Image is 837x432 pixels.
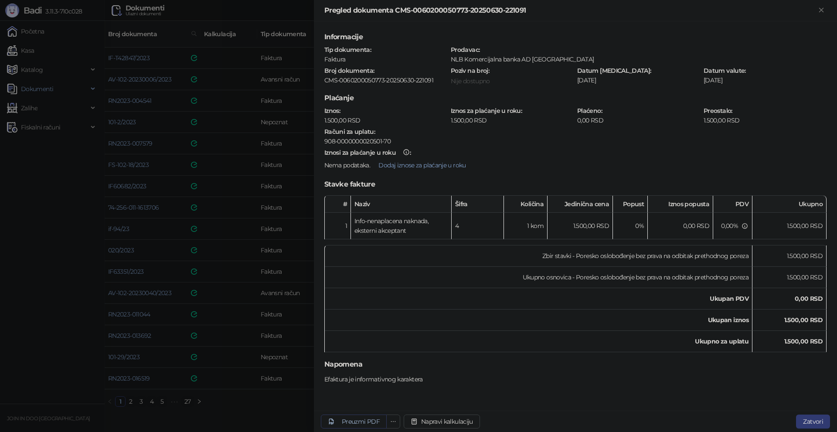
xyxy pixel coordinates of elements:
div: [DATE] [576,76,701,84]
h5: Stavke fakture [324,179,827,190]
button: Dodaj iznose za plaćanje u roku [371,158,473,172]
strong: Računi za uplatu : [324,128,375,136]
td: 1 kom [504,213,548,239]
strong: Iznos : [324,107,340,115]
div: 0,00 RSD [576,116,701,124]
strong: : [324,149,411,156]
span: Nema podataka [324,161,369,169]
strong: 0,00 RSD [795,295,823,303]
strong: Preostalo : [704,107,732,115]
td: 1.500,00 RSD [752,267,827,288]
td: Zbir stavki - Poresko oslobođenje bez prava na odbitak prethodnog poreza [325,245,752,267]
div: Pregled dokumenta CMS-0060200050773-20250630-221091 [324,5,816,16]
div: NLB Komercijalna banka AD [GEOGRAPHIC_DATA] [450,55,826,63]
strong: Ukupan PDV [710,295,749,303]
button: Napravi kalkulaciju [404,415,480,429]
strong: 1.500,00 RSD [784,337,823,345]
strong: Broj dokumenta : [324,67,374,75]
td: 1 [325,213,351,239]
div: Preuzmi PDF [342,418,380,425]
div: [DATE] [703,76,827,84]
td: Ukupno osnovica - Poresko oslobođenje bez prava na odbitak prethodnog poreza [325,267,752,288]
td: 4 [452,213,504,239]
span: Nije dostupno [451,77,490,85]
h5: Plaćanje [324,93,827,103]
td: 1.500,00 RSD [548,213,613,239]
div: Faktura [323,55,448,63]
strong: 1.500,00 RSD [784,316,823,324]
strong: Iznos za plaćanje u roku : [451,107,522,115]
span: ellipsis [390,418,396,425]
button: Zatvori [796,415,830,429]
th: Jedinična cena [548,196,613,213]
strong: Poziv na broj : [451,67,489,75]
th: Ukupno [752,196,827,213]
td: 1.500,00 RSD [752,245,827,267]
th: Šifra [452,196,504,213]
div: CMS-0060200050773-20250630-221091 [323,76,448,84]
strong: Prodavac : [451,46,480,54]
div: Iznosi za plaćanje u roku [324,150,396,156]
strong: Datum [MEDICAL_DATA] : [577,67,651,75]
div: Efaktura je informativnog karaktera [323,375,425,383]
div: 1.500,00 RSD [450,116,575,124]
strong: Datum valute : [704,67,746,75]
div: 1.500,00 RSD [323,116,448,124]
th: Naziv [351,196,452,213]
div: 1.500,00 RSD [703,116,827,124]
th: Popust [613,196,648,213]
h5: Napomena [324,359,827,370]
td: 0% [613,213,648,239]
span: 0,00 % [721,222,738,230]
td: 1.500,00 RSD [752,213,827,239]
strong: Plaćeno : [577,107,602,115]
div: . [323,158,827,172]
h5: Informacije [324,32,827,42]
strong: Ukupan iznos [708,316,749,324]
th: # [325,196,351,213]
th: Količina [504,196,548,213]
div: 908-0000000020501-70 [324,137,827,145]
strong: Ukupno za uplatu [695,337,749,345]
th: PDV [713,196,752,213]
div: Info-nenaplacena naknada, eksterni akceptant [354,216,448,235]
td: 0,00 RSD [648,213,713,239]
button: Zatvori [816,5,827,16]
strong: Tip dokumenta : [324,46,371,54]
a: Preuzmi PDF [321,415,387,429]
th: Iznos popusta [648,196,713,213]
